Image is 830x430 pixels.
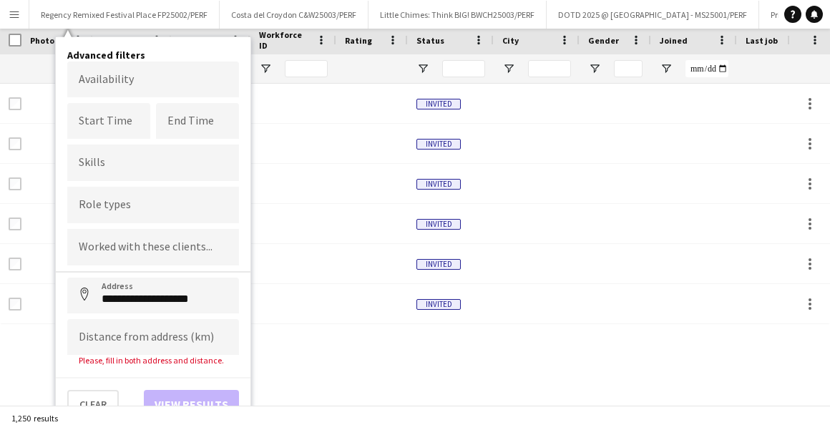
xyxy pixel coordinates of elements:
[79,156,228,169] input: Type to search skills...
[220,1,368,29] button: Costa del Croydon C&W25003/PERF
[528,60,571,77] input: City Filter Input
[660,35,688,46] span: Joined
[685,60,728,77] input: Joined Filter Input
[416,62,429,75] button: Open Filter Menu
[416,139,461,150] span: Invited
[547,1,759,29] button: DOTD 2025 @ [GEOGRAPHIC_DATA] - MS25001/PERF
[416,259,461,270] span: Invited
[67,49,239,62] h4: Advanced filters
[614,60,643,77] input: Gender Filter Input
[9,218,21,230] input: Row Selection is disabled for this row (unchecked)
[29,1,220,29] button: Regency Remixed Festival Place FP25002/PERF
[9,258,21,270] input: Row Selection is disabled for this row (unchecked)
[285,60,328,77] input: Workforce ID Filter Input
[9,137,21,150] input: Row Selection is disabled for this row (unchecked)
[502,62,515,75] button: Open Filter Menu
[9,97,21,110] input: Row Selection is disabled for this row (unchecked)
[102,35,145,46] span: First Name
[588,62,601,75] button: Open Filter Menu
[746,35,778,46] span: Last job
[30,35,54,46] span: Photo
[442,60,485,77] input: Status Filter Input
[180,35,223,46] span: Last Name
[416,179,461,190] span: Invited
[79,241,228,254] input: Type to search clients...
[345,35,372,46] span: Rating
[416,99,461,109] span: Invited
[368,1,547,29] button: Little Chimes: Think BIG! BWCH25003/PERF
[259,29,311,51] span: Workforce ID
[9,298,21,311] input: Row Selection is disabled for this row (unchecked)
[660,62,673,75] button: Open Filter Menu
[416,299,461,310] span: Invited
[79,199,228,212] input: Type to search role types...
[416,219,461,230] span: Invited
[502,35,519,46] span: City
[9,177,21,190] input: Row Selection is disabled for this row (unchecked)
[416,35,444,46] span: Status
[588,35,619,46] span: Gender
[259,62,272,75] button: Open Filter Menu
